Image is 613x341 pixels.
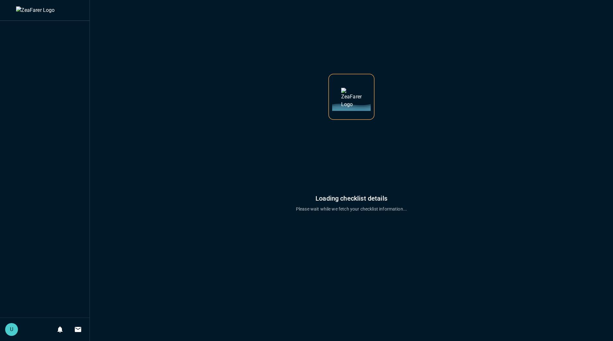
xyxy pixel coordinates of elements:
[16,6,74,14] img: ZeaFarer Logo
[296,193,407,204] h6: Loading checklist details
[296,206,407,212] p: Please wait while we fetch your checklist information...
[72,323,84,336] button: Invitations
[341,88,362,108] img: ZeaFarer Logo
[5,323,18,336] div: U
[54,323,66,336] button: Notifications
